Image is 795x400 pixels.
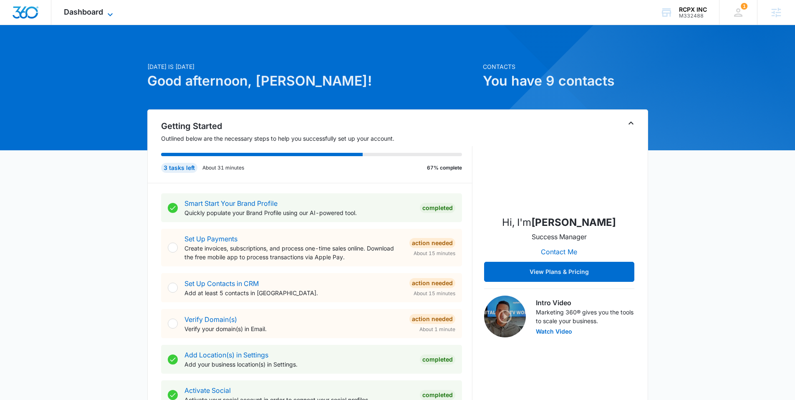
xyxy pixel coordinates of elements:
p: Add at least 5 contacts in [GEOGRAPHIC_DATA]. [184,289,403,297]
div: account id [679,13,707,19]
div: Domain: [DOMAIN_NAME] [22,22,92,28]
p: Create invoices, subscriptions, and process one-time sales online. Download the free mobile app t... [184,244,403,261]
p: [DATE] is [DATE] [147,62,478,71]
div: Action Needed [409,278,455,288]
div: Domain Overview [32,49,75,55]
button: Contact Me [533,242,586,262]
p: Success Manager [532,232,587,242]
p: Add your business location(s) in Settings. [184,360,413,369]
div: account name [679,6,707,13]
h1: Good afternoon, [PERSON_NAME]! [147,71,478,91]
img: website_grey.svg [13,22,20,28]
span: 1 [741,3,747,10]
img: Intro Video [484,296,526,337]
h3: Intro Video [536,298,634,308]
div: v 4.0.25 [23,13,41,20]
h1: You have 9 contacts [483,71,648,91]
div: 3 tasks left [161,163,197,173]
a: Add Location(s) in Settings [184,351,268,359]
div: Completed [420,203,455,213]
p: Marketing 360® gives you the tools to scale your business. [536,308,634,325]
p: Contacts [483,62,648,71]
p: About 31 minutes [202,164,244,172]
img: tab_domain_overview_orange.svg [23,48,29,55]
img: Jenna Freeman [517,125,601,208]
div: Completed [420,390,455,400]
a: Verify Domain(s) [184,315,237,324]
span: Dashboard [64,8,103,16]
div: Completed [420,354,455,365]
div: notifications count [741,3,747,10]
p: Verify your domain(s) in Email. [184,324,403,333]
p: Outlined below are the necessary steps to help you successfully set up your account. [161,134,472,143]
img: logo_orange.svg [13,13,20,20]
span: About 15 minutes [414,250,455,257]
a: Set Up Contacts in CRM [184,279,259,288]
button: Toggle Collapse [626,118,636,128]
h2: Getting Started [161,120,472,132]
div: Action Needed [409,238,455,248]
a: Smart Start Your Brand Profile [184,199,278,208]
strong: [PERSON_NAME] [531,216,616,228]
img: tab_keywords_by_traffic_grey.svg [83,48,90,55]
div: Keywords by Traffic [92,49,141,55]
p: Hi, I'm [502,215,616,230]
span: About 1 minute [419,326,455,333]
p: Quickly populate your Brand Profile using our AI-powered tool. [184,208,413,217]
button: Watch Video [536,329,572,334]
p: 67% complete [427,164,462,172]
a: Set Up Payments [184,235,237,243]
a: Activate Social [184,386,231,395]
span: About 15 minutes [414,290,455,297]
button: View Plans & Pricing [484,262,634,282]
div: Action Needed [409,314,455,324]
